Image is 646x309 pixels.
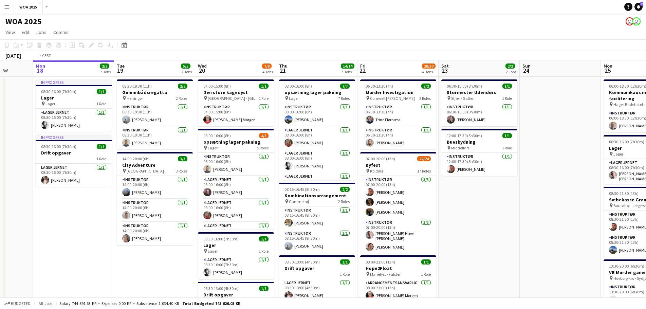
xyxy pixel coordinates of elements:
[626,17,634,25] app-user-avatar: Drift Drift
[5,29,15,35] span: View
[42,53,51,58] div: CEST
[19,28,32,37] a: Edit
[632,17,641,25] app-user-avatar: Drift Drift
[37,301,54,306] span: All jobs
[36,29,47,35] span: Jobs
[22,29,30,35] span: Edit
[34,28,49,37] a: Jobs
[14,0,43,14] button: WOA 2025
[59,301,240,306] div: Salary 744 591.63 KR + Expenses 0.00 KR + Subsistence 1 034.40 KR =
[53,29,69,35] span: Comms
[3,300,32,307] button: Budgeted
[3,28,18,37] a: View
[51,28,71,37] a: Comms
[182,301,240,306] span: Total Budgeted 745 626.03 KR
[11,301,31,306] span: Budgeted
[640,2,643,6] span: 2
[5,16,42,26] h1: WOA 2025
[634,3,643,11] a: 2
[5,52,21,59] div: [DATE]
